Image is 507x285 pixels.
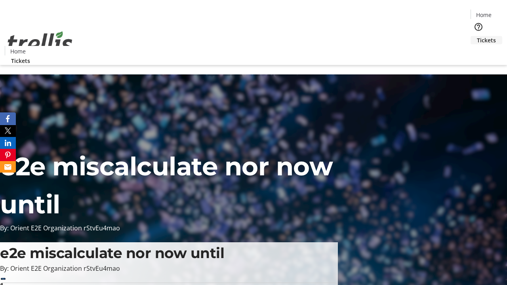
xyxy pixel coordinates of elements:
button: Help [471,19,486,35]
a: Tickets [5,57,36,65]
a: Home [471,11,496,19]
span: Home [10,47,26,55]
img: Orient E2E Organization rStvEu4mao's Logo [5,23,75,62]
span: Tickets [477,36,496,44]
span: Home [476,11,492,19]
a: Home [5,47,30,55]
button: Cart [471,44,486,60]
a: Tickets [471,36,502,44]
span: Tickets [11,57,30,65]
